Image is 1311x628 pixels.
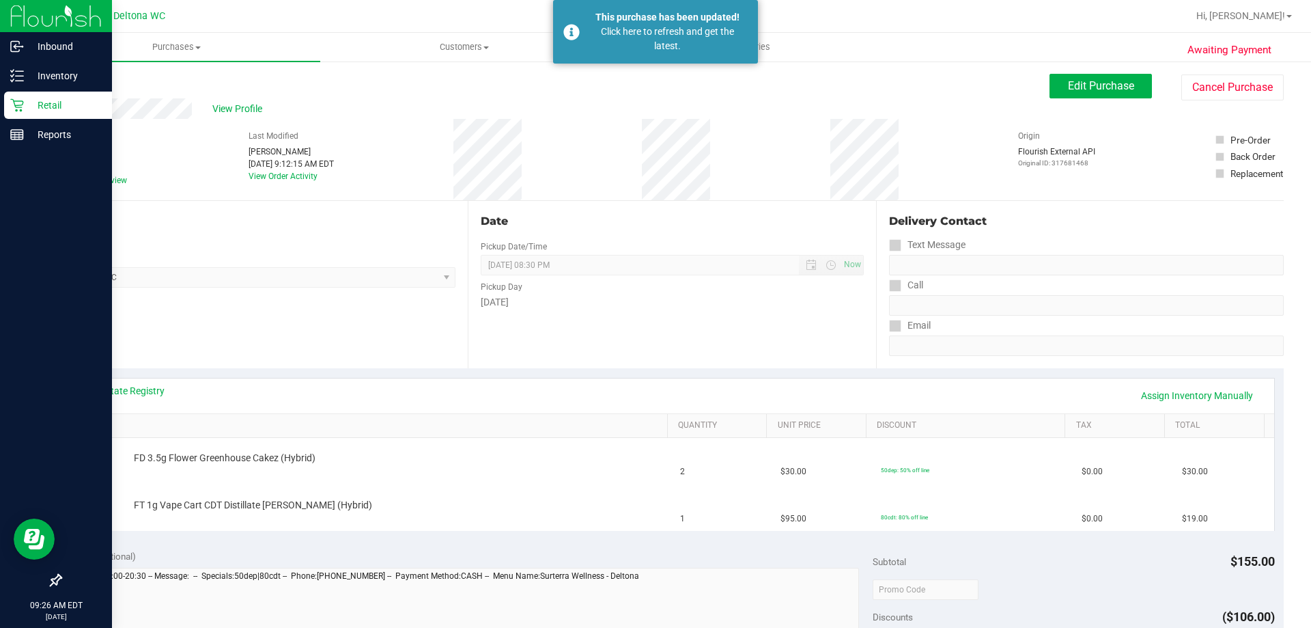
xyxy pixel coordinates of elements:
label: Origin [1018,130,1040,142]
span: FT 1g Vape Cart CDT Distillate [PERSON_NAME] (Hybrid) [134,499,372,512]
inline-svg: Inventory [10,69,24,83]
label: Email [889,316,931,336]
div: Back Order [1230,150,1275,163]
a: View State Registry [83,384,165,398]
div: Flourish External API [1018,146,1095,168]
span: Edit Purchase [1068,79,1134,92]
a: Total [1175,420,1258,431]
span: $155.00 [1230,554,1275,569]
input: Format: (999) 999-9999 [889,255,1284,275]
div: Delivery Contact [889,213,1284,230]
input: Promo Code [873,579,978,600]
inline-svg: Inbound [10,40,24,53]
span: $30.00 [1182,465,1208,478]
span: ($106.00) [1222,610,1275,624]
inline-svg: Retail [10,98,24,112]
div: Date [481,213,863,230]
div: This purchase has been updated! [587,10,748,25]
a: Purchases [33,33,320,62]
label: Pickup Day [481,281,522,293]
span: View Profile [212,102,267,116]
span: Hi, [PERSON_NAME]! [1196,10,1285,21]
p: Inbound [24,38,106,55]
span: $0.00 [1082,465,1103,478]
span: Purchases [33,41,320,53]
span: $30.00 [780,465,806,478]
span: FD 3.5g Flower Greenhouse Cakez (Hybrid) [134,452,315,465]
div: [DATE] 9:12:15 AM EDT [249,158,334,170]
p: Retail [24,97,106,113]
p: Original ID: 317681468 [1018,158,1095,168]
p: Reports [24,126,106,143]
span: Customers [321,41,607,53]
div: Click here to refresh and get the latest. [587,25,748,53]
div: Replacement [1230,167,1283,180]
a: Unit Price [778,420,861,431]
button: Edit Purchase [1049,74,1152,98]
span: 80cdt: 80% off line [881,514,928,521]
span: $95.00 [780,513,806,525]
a: View Order Activity [249,172,318,181]
a: Tax [1076,420,1159,431]
span: 50dep: 50% off line [881,467,929,474]
span: Subtotal [873,556,906,567]
a: Quantity [678,420,761,431]
span: 1 [680,513,685,525]
button: Cancel Purchase [1181,74,1284,100]
p: [DATE] [6,612,106,622]
span: $0.00 [1082,513,1103,525]
div: [PERSON_NAME] [249,146,334,158]
p: 09:26 AM EDT [6,599,106,612]
div: Pre-Order [1230,133,1271,147]
label: Pickup Date/Time [481,241,547,253]
input: Format: (999) 999-9999 [889,295,1284,316]
label: Text Message [889,235,965,255]
span: Awaiting Payment [1187,42,1271,58]
a: SKU [81,420,662,431]
inline-svg: Reports [10,128,24,141]
a: Discount [877,420,1060,431]
iframe: Resource center [14,519,55,560]
a: Customers [320,33,608,62]
a: Assign Inventory Manually [1132,384,1262,407]
span: $19.00 [1182,513,1208,525]
label: Call [889,275,923,295]
p: Inventory [24,68,106,84]
span: 2 [680,465,685,478]
div: [DATE] [481,295,863,310]
label: Last Modified [249,130,298,142]
div: Location [60,213,455,230]
span: Deltona WC [113,10,165,22]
